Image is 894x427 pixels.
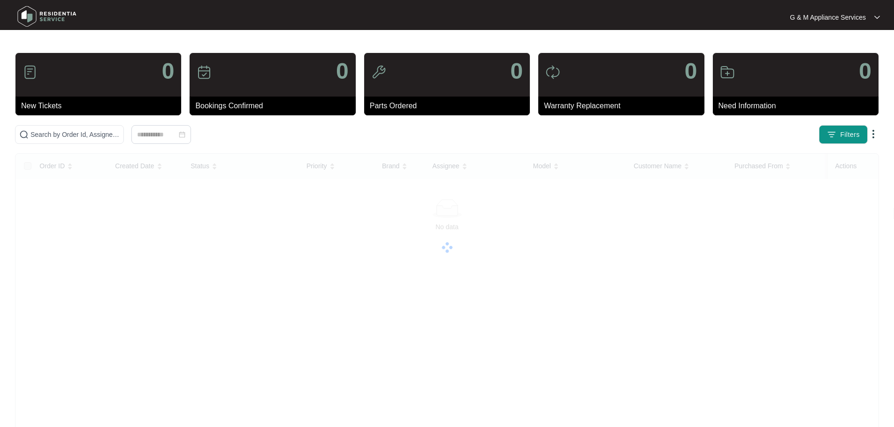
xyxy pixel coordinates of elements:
[685,60,697,82] p: 0
[21,100,181,112] p: New Tickets
[31,129,120,140] input: Search by Order Id, Assignee Name, Customer Name, Brand and Model
[23,65,38,80] img: icon
[545,65,560,80] img: icon
[370,100,530,112] p: Parts Ordered
[874,15,880,20] img: dropdown arrow
[336,60,349,82] p: 0
[827,130,836,139] img: filter icon
[162,60,175,82] p: 0
[197,65,212,80] img: icon
[14,2,80,30] img: residentia service logo
[720,65,735,80] img: icon
[195,100,355,112] p: Bookings Confirmed
[544,100,704,112] p: Warranty Replacement
[790,13,866,22] p: G & M Appliance Services
[371,65,386,80] img: icon
[510,60,523,82] p: 0
[859,60,871,82] p: 0
[718,100,879,112] p: Need Information
[868,128,879,140] img: dropdown arrow
[19,130,29,139] img: search-icon
[840,130,860,140] span: Filters
[819,125,868,144] button: filter iconFilters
